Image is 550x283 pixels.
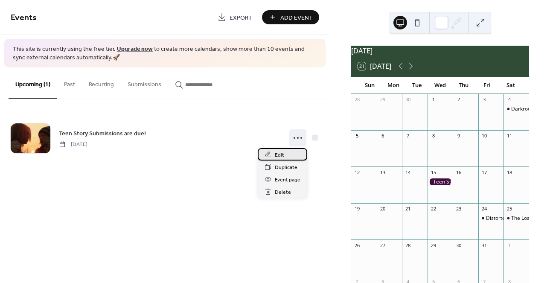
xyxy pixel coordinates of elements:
[379,133,386,139] div: 6
[358,77,381,94] div: Sun
[503,105,529,113] div: Darkroom Sessions
[404,242,411,248] div: 28
[481,206,487,212] div: 24
[499,77,522,94] div: Sat
[211,10,259,24] a: Export
[275,188,291,197] span: Delete
[404,133,411,139] div: 7
[455,169,462,175] div: 16
[455,242,462,248] div: 30
[481,242,487,248] div: 31
[355,60,394,72] button: 21[DATE]
[275,175,300,184] span: Event page
[452,77,475,94] div: Thu
[381,77,405,94] div: Mon
[280,13,313,22] span: Add Event
[275,163,297,172] span: Duplicate
[262,10,319,24] button: Add Event
[9,67,57,99] button: Upcoming (1)
[354,242,360,248] div: 26
[506,133,512,139] div: 11
[428,178,453,186] div: Teen Story Submissions are due!
[503,215,529,222] div: The Lost Boys - On LaserDisc
[430,96,437,103] div: 1
[430,242,437,248] div: 29
[379,96,386,103] div: 29
[230,13,252,22] span: Export
[379,242,386,248] div: 27
[404,169,411,175] div: 14
[354,206,360,212] div: 19
[455,206,462,212] div: 23
[481,96,487,103] div: 3
[405,77,428,94] div: Tue
[506,169,512,175] div: 18
[13,45,317,62] span: This site is currently using the free tier. to create more calendars, show more than 10 events an...
[455,96,462,103] div: 2
[486,215,526,222] div: Distorted Visions
[57,67,82,98] button: Past
[428,77,452,94] div: Wed
[82,67,121,98] button: Recurring
[379,206,386,212] div: 20
[506,242,512,248] div: 1
[59,128,146,138] a: Teen Story Submissions are due!
[455,133,462,139] div: 9
[481,169,487,175] div: 17
[351,46,529,56] div: [DATE]
[354,133,360,139] div: 5
[275,151,284,160] span: Edit
[430,206,437,212] div: 22
[430,169,437,175] div: 15
[354,169,360,175] div: 12
[506,206,512,212] div: 25
[475,77,499,94] div: Fri
[11,9,37,26] span: Events
[59,140,87,148] span: [DATE]
[404,206,411,212] div: 21
[506,96,512,103] div: 4
[404,96,411,103] div: 30
[430,133,437,139] div: 8
[117,44,153,55] a: Upgrade now
[478,215,504,222] div: Distorted Visions
[354,96,360,103] div: 28
[121,67,168,98] button: Submissions
[481,133,487,139] div: 10
[59,129,146,138] span: Teen Story Submissions are due!
[379,169,386,175] div: 13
